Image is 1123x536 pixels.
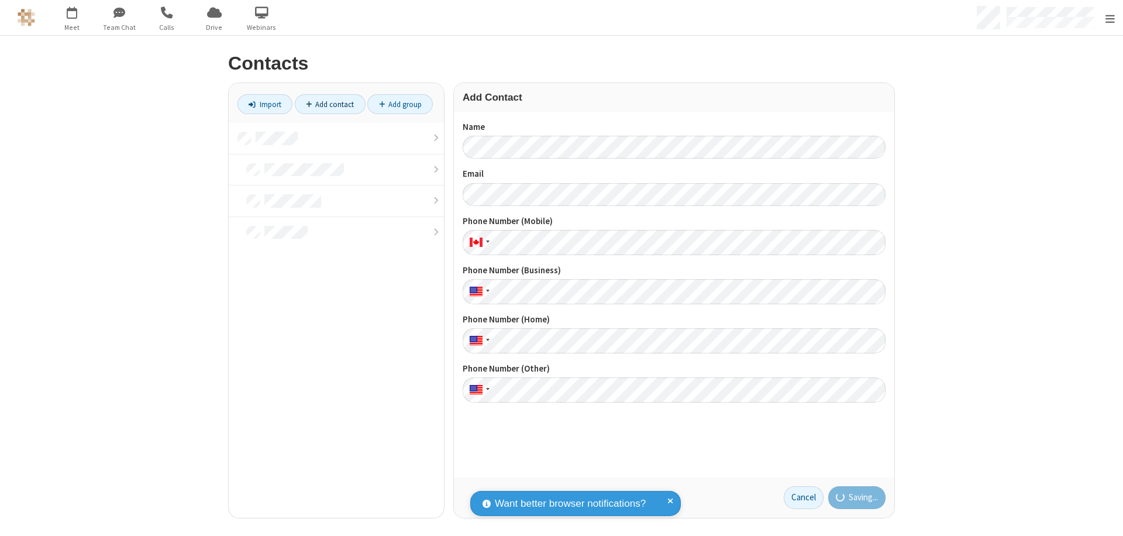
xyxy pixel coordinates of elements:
[828,486,886,510] button: Saving...
[463,230,493,255] div: Canada: + 1
[18,9,35,26] img: QA Selenium DO NOT DELETE OR CHANGE
[367,94,433,114] a: Add group
[145,22,189,33] span: Calls
[98,22,142,33] span: Team Chat
[237,94,292,114] a: Import
[463,167,886,181] label: Email
[495,496,646,511] span: Want better browser notifications?
[463,92,886,103] h3: Add Contact
[463,121,886,134] label: Name
[463,328,493,353] div: United States: + 1
[784,486,824,510] a: Cancel
[463,377,493,403] div: United States: + 1
[192,22,236,33] span: Drive
[463,264,886,277] label: Phone Number (Business)
[463,279,493,304] div: United States: + 1
[849,491,878,504] span: Saving...
[463,313,886,327] label: Phone Number (Home)
[463,362,886,376] label: Phone Number (Other)
[295,94,366,114] a: Add contact
[240,22,284,33] span: Webinars
[463,215,886,228] label: Phone Number (Mobile)
[50,22,94,33] span: Meet
[228,53,895,74] h2: Contacts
